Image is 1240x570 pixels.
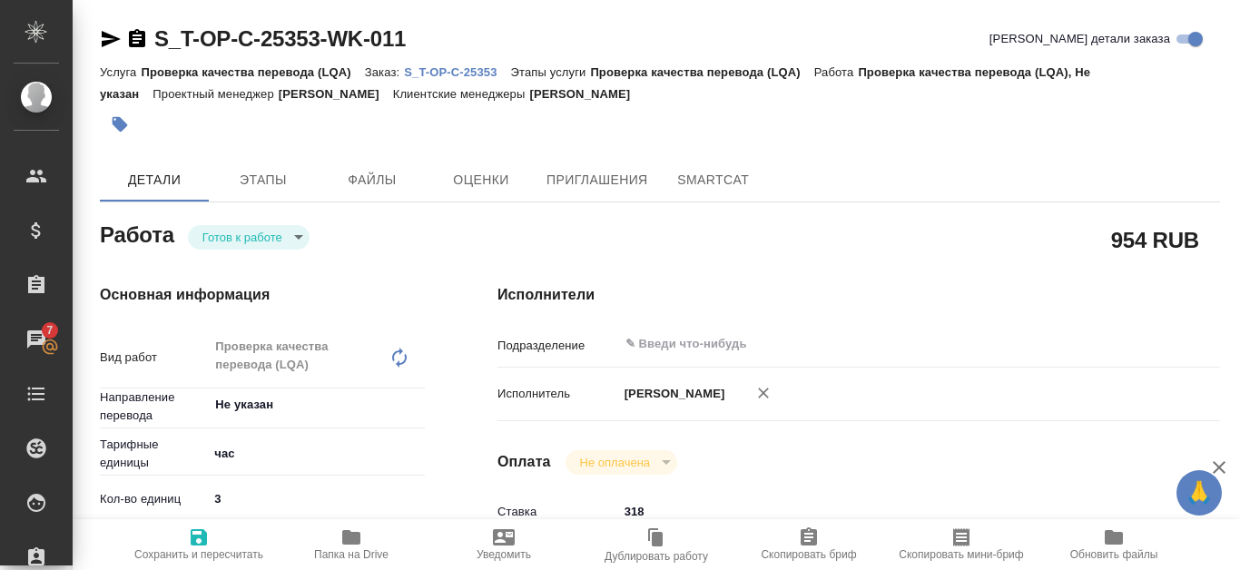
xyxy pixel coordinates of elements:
span: [PERSON_NAME] детали заказа [989,30,1170,48]
span: Файлы [329,169,416,192]
span: Скопировать бриф [761,548,856,561]
p: [PERSON_NAME] [529,87,644,101]
p: Проектный менеджер [153,87,278,101]
p: Направление перевода [100,388,208,425]
p: Клиентские менеджеры [393,87,530,101]
div: Готов к работе [188,225,310,250]
p: Заказ: [365,65,404,79]
button: Обновить файлы [1038,519,1190,570]
span: Обновить файлы [1070,548,1158,561]
input: ✎ Введи что-нибудь [624,333,1094,355]
p: Кол-во единиц [100,490,208,508]
span: Папка на Drive [314,548,389,561]
button: Добавить тэг [100,104,140,144]
span: Этапы [220,169,307,192]
button: Open [415,403,418,407]
p: Проверка качества перевода (LQA) [141,65,364,79]
p: Подразделение [497,337,618,355]
a: S_T-OP-C-25353 [404,64,510,79]
button: Удалить исполнителя [743,373,783,413]
span: Дублировать работу [605,550,708,563]
div: час [208,438,425,469]
button: Папка на Drive [275,519,428,570]
span: 7 [35,321,64,339]
p: Вид работ [100,349,208,367]
input: ✎ Введи что-нибудь [208,486,425,512]
div: Готов к работе [566,450,677,475]
p: Исполнитель [497,385,618,403]
p: Ставка [497,503,618,521]
span: 🙏 [1184,474,1215,512]
span: Уведомить [477,548,531,561]
p: Услуга [100,65,141,79]
span: Приглашения [546,169,648,192]
h4: Исполнители [497,284,1220,306]
h4: Основная информация [100,284,425,306]
button: Скопировать ссылку [126,28,148,50]
p: [PERSON_NAME] [279,87,393,101]
button: Open [1150,342,1154,346]
button: Готов к работе [197,230,288,245]
h4: Оплата [497,451,551,473]
button: Дублировать работу [580,519,733,570]
button: Сохранить и пересчитать [123,519,275,570]
input: ✎ Введи что-нибудь [618,498,1160,525]
p: S_T-OP-C-25353 [404,65,510,79]
span: Оценки [438,169,525,192]
button: Уведомить [428,519,580,570]
button: Скопировать ссылку для ЯМессенджера [100,28,122,50]
h2: 954 RUB [1111,224,1199,255]
span: Сохранить и пересчитать [134,548,263,561]
span: Детали [111,169,198,192]
a: S_T-OP-C-25353-WK-011 [154,26,406,51]
p: Проверка качества перевода (LQA) [590,65,813,79]
button: Скопировать бриф [733,519,885,570]
h2: Работа [100,217,174,250]
p: [PERSON_NAME] [618,385,725,403]
span: Скопировать мини-бриф [899,548,1023,561]
a: 7 [5,317,68,362]
button: 🙏 [1176,470,1222,516]
button: Не оплачена [575,455,655,470]
button: Скопировать мини-бриф [885,519,1038,570]
span: SmartCat [670,169,757,192]
p: Тарифные единицы [100,436,208,472]
p: Этапы услуги [511,65,591,79]
p: Работа [814,65,859,79]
